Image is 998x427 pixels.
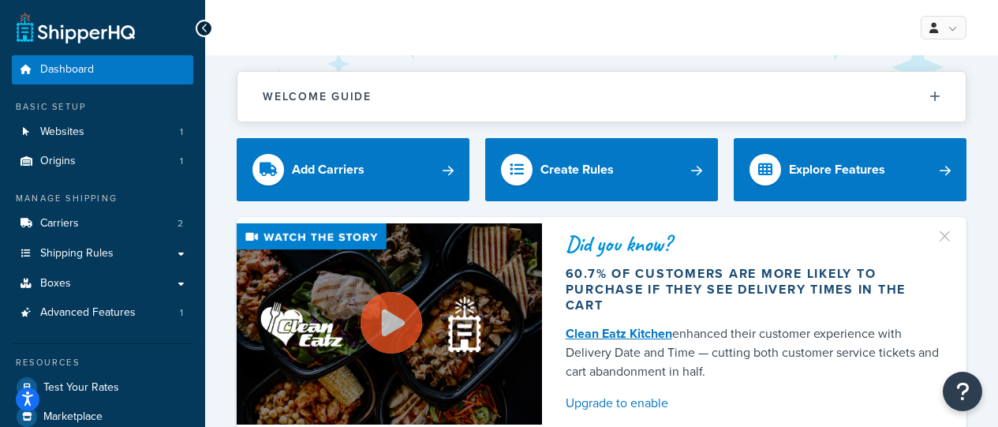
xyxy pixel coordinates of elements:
[12,209,193,238] a: Carriers2
[12,118,193,147] li: Websites
[43,381,119,395] span: Test Your Rates
[12,298,193,328] a: Advanced Features1
[180,306,183,320] span: 1
[292,159,364,181] div: Add Carriers
[263,91,372,103] h2: Welcome Guide
[734,138,966,201] a: Explore Features
[40,306,136,320] span: Advanced Features
[237,72,966,122] button: Welcome Guide
[12,118,193,147] a: Websites1
[40,155,76,168] span: Origins
[40,125,84,139] span: Websites
[789,159,885,181] div: Explore Features
[180,125,183,139] span: 1
[43,410,103,424] span: Marketplace
[12,147,193,176] li: Origins
[540,159,614,181] div: Create Rules
[566,324,672,343] a: Clean Eatz Kitchen
[237,138,469,201] a: Add Carriers
[40,217,79,230] span: Carriers
[12,269,193,298] a: Boxes
[566,324,943,381] div: enhanced their customer experience with Delivery Date and Time — cutting both customer service ti...
[12,209,193,238] li: Carriers
[566,392,943,414] a: Upgrade to enable
[178,217,183,230] span: 2
[12,192,193,205] div: Manage Shipping
[12,373,193,402] a: Test Your Rates
[40,277,71,290] span: Boxes
[40,247,114,260] span: Shipping Rules
[12,298,193,328] li: Advanced Features
[12,55,193,84] a: Dashboard
[566,266,943,313] div: 60.7% of customers are more likely to purchase if they see delivery times in the cart
[12,239,193,268] a: Shipping Rules
[40,63,94,77] span: Dashboard
[12,356,193,369] div: Resources
[12,100,193,114] div: Basic Setup
[485,138,718,201] a: Create Rules
[237,223,542,425] img: Video thumbnail
[566,233,943,255] div: Did you know?
[180,155,183,168] span: 1
[12,147,193,176] a: Origins1
[943,372,982,411] button: Open Resource Center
